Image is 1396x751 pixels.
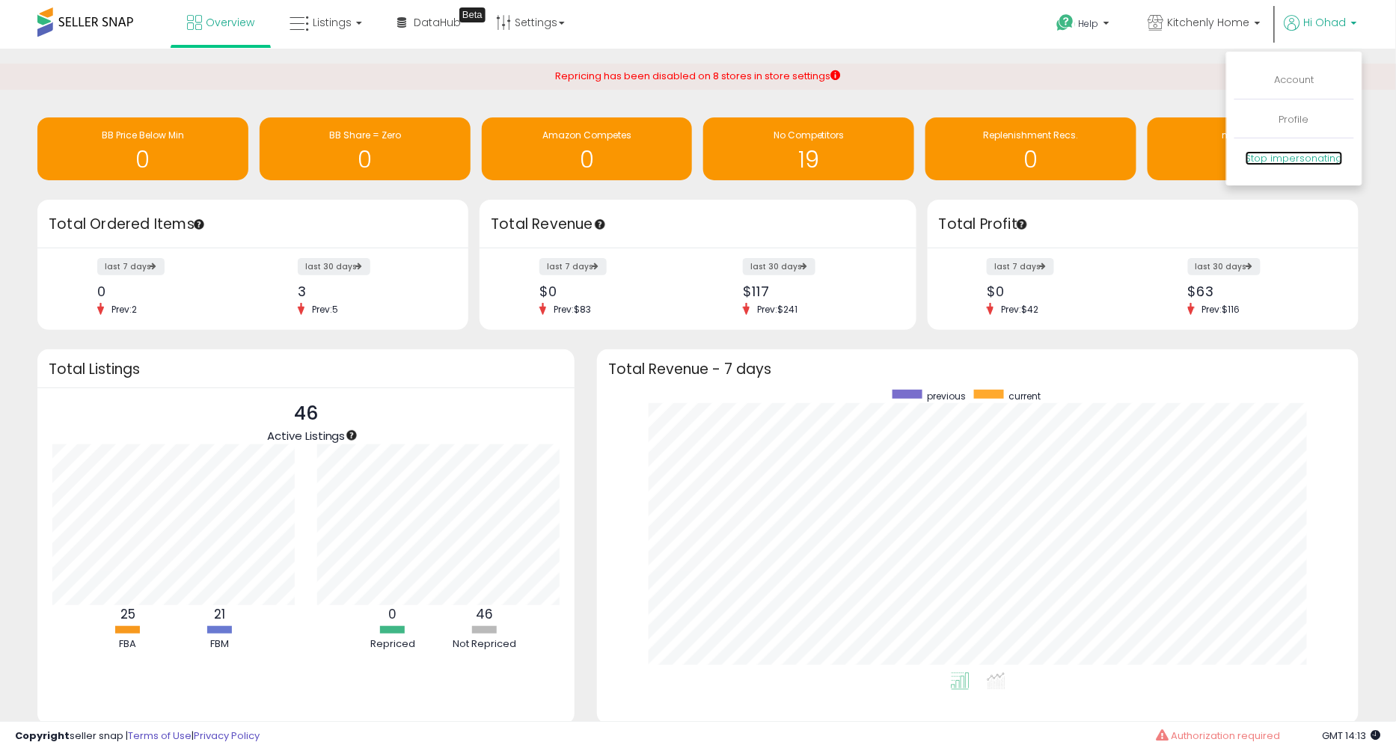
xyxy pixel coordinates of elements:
div: 0 [97,283,242,299]
div: $0 [539,283,687,299]
span: Hi Ohad [1304,15,1347,30]
a: BB Share = Zero 0 [260,117,471,180]
label: last 7 days [539,258,607,275]
div: FBA [83,637,173,652]
i: Get Help [1056,13,1075,32]
span: Prev: $83 [546,303,598,316]
div: $117 [743,283,890,299]
div: Tooltip anchor [1015,218,1029,231]
span: Prev: $42 [994,303,1046,316]
a: Replenishment Recs. 0 [925,117,1136,180]
strong: Copyright [15,729,70,743]
div: Tooltip anchor [345,429,358,442]
div: Not Repriced [440,637,530,652]
label: last 30 days [743,258,815,275]
div: Tooltip anchor [593,218,607,231]
h1: 0 [933,147,1129,172]
h3: Total Revenue - 7 days [608,364,1347,375]
span: Kitchenly Home [1168,15,1250,30]
b: 25 [120,605,135,623]
b: 21 [214,605,225,623]
a: Hi Ohad [1285,15,1357,49]
span: BB Share = Zero [329,129,401,141]
a: BB Price Below Min 0 [37,117,248,180]
h1: 15 [1155,147,1351,172]
label: last 30 days [1188,258,1261,275]
span: Replenishment Recs. [984,129,1079,141]
h1: 0 [489,147,685,172]
a: No Competitors 19 [703,117,914,180]
p: 46 [267,399,346,428]
label: last 7 days [97,258,165,275]
b: 46 [476,605,493,623]
span: 2025-09-15 14:13 GMT [1323,729,1381,743]
a: max too high 15 [1148,117,1359,180]
a: Amazon Competes 0 [482,117,693,180]
span: No Competitors [774,129,845,141]
div: FBM [175,637,265,652]
div: Tooltip anchor [459,7,486,22]
span: Listings [313,15,352,30]
div: Repricing has been disabled on 8 stores in store settings [556,70,841,84]
span: Active Listings [267,428,346,444]
span: Prev: 5 [304,303,346,316]
label: last 30 days [298,258,370,275]
a: Profile [1279,112,1309,126]
a: Terms of Use [128,729,192,743]
h3: Total Listings [49,364,563,375]
a: Account [1275,73,1314,87]
span: Overview [206,15,254,30]
a: Help [1045,2,1124,49]
div: $63 [1188,283,1332,299]
span: max too high [1222,129,1284,141]
a: Privacy Policy [194,729,260,743]
h1: 0 [45,147,241,172]
div: seller snap | | [15,729,260,744]
h1: 19 [711,147,907,172]
span: Prev: 2 [104,303,144,316]
span: Help [1079,17,1099,30]
h1: 0 [267,147,463,172]
span: Amazon Competes [542,129,631,141]
div: Tooltip anchor [192,218,206,231]
span: previous [928,390,967,402]
b: 0 [388,605,397,623]
div: $0 [987,283,1131,299]
span: Prev: $241 [750,303,805,316]
span: current [1009,390,1041,402]
div: Repriced [348,637,438,652]
h3: Total Ordered Items [49,214,457,235]
span: Prev: $116 [1195,303,1248,316]
a: Stop impersonating [1246,151,1343,165]
label: last 7 days [987,258,1054,275]
span: DataHub [414,15,461,30]
h3: Total Profit [939,214,1347,235]
div: 3 [298,283,442,299]
h3: Total Revenue [491,214,905,235]
span: Authorization required [1171,729,1280,743]
span: BB Price Below Min [102,129,184,141]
